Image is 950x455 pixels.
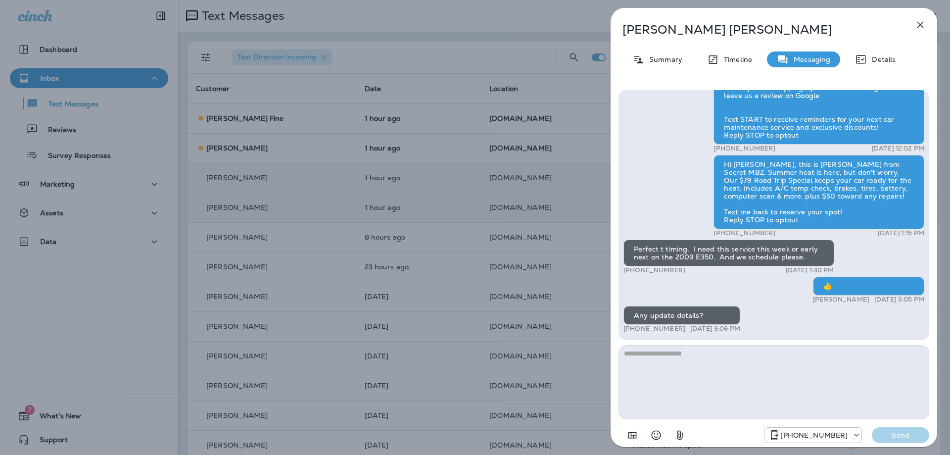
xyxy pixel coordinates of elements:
p: [DATE] 1:15 PM [878,229,924,237]
p: Timeline [719,55,752,63]
div: Perfect t timing. I need this service this week or early next on the 2009 E350. And we schedule p... [623,240,834,266]
p: [DATE] 3:06 PM [690,325,740,333]
p: [DATE] 12:02 PM [872,145,924,152]
div: +1 (424) 433-6149 [764,429,861,441]
div: Hi [PERSON_NAME], this is [PERSON_NAME] from Secret MBZ. Summer heat is here, but don't worry. Ou... [713,155,924,229]
p: [DATE] 3:05 PM [874,296,924,303]
p: [PHONE_NUMBER] [623,266,685,274]
p: [PHONE_NUMBER] [780,431,848,439]
p: Summary [644,55,682,63]
div: 👍 [813,277,924,296]
p: [PERSON_NAME] [PERSON_NAME] [622,23,893,37]
p: [PHONE_NUMBER] [713,145,775,152]
p: Messaging [789,55,830,63]
p: [PERSON_NAME] [813,296,869,303]
p: [PHONE_NUMBER] [713,229,775,237]
p: [PHONE_NUMBER] [623,325,685,333]
button: Select an emoji [646,425,666,445]
button: Add in a premade template [622,425,642,445]
div: Thank you for stopping by Secret MBZ Garage! Please leave us a review on Google Text START to rec... [713,78,924,145]
p: [DATE] 1:40 PM [786,266,834,274]
p: Details [867,55,896,63]
div: Any update details? [623,306,740,325]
